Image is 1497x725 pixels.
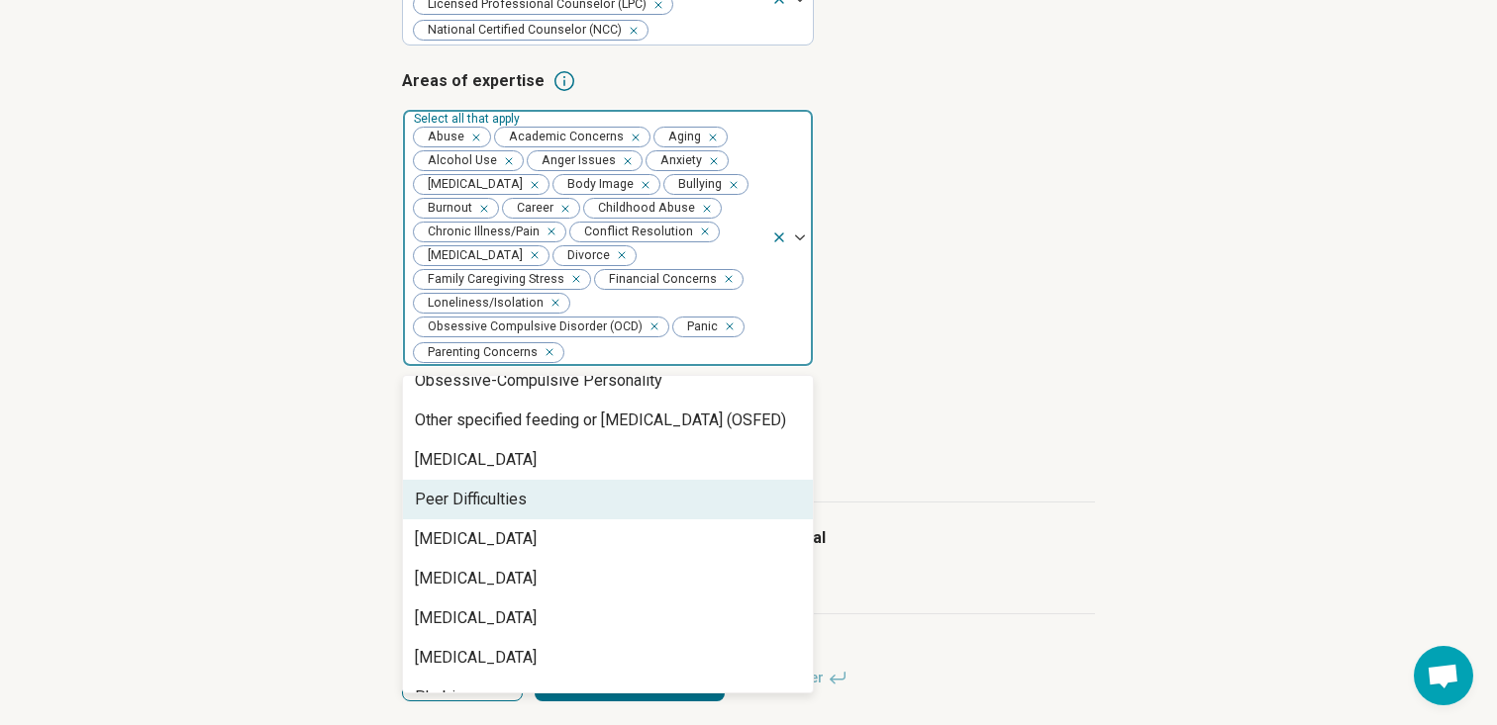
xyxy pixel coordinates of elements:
span: Alcohol Use [414,151,503,170]
div: [MEDICAL_DATA] [415,448,537,472]
span: Loneliness/Isolation [414,294,549,313]
span: Aging [654,128,707,146]
span: Academic Concerns [495,128,630,146]
span: Chronic Illness/Pain [414,223,546,241]
h3: Areas of expertise [402,69,1095,93]
span: Anxiety [647,151,708,170]
span: Childhood Abuse [584,199,701,218]
div: Open chat [1414,646,1473,705]
div: Obsessive-Compulsive Personality [415,369,662,393]
span: National Certified Counselor (NCC) [414,21,628,40]
div: Peer Difficulties [415,488,527,511]
span: Career [503,199,559,218]
div: Other specified feeding or [MEDICAL_DATA] (OSFED) [415,408,786,432]
span: Panic [673,317,724,336]
span: Family Caregiving Stress [414,270,570,289]
span: Abuse [414,128,470,146]
span: Divorce [553,246,616,265]
span: Bullying [664,175,728,194]
span: [MEDICAL_DATA] [414,246,529,265]
div: Phobia [415,685,463,709]
span: Obsessive Compulsive Disorder (OCD) [414,317,649,336]
span: Burnout [414,199,478,218]
div: [MEDICAL_DATA] [415,646,537,670]
span: Conflict Resolution [570,223,699,241]
span: Parenting Concerns [414,343,544,362]
label: Select all that apply [414,112,524,126]
div: [MEDICAL_DATA] [415,606,537,630]
span: Body Image [553,175,640,194]
div: [MEDICAL_DATA] [415,527,537,551]
div: [MEDICAL_DATA] [415,567,537,590]
span: Financial Concerns [595,270,723,289]
span: Anger Issues [528,151,622,170]
span: [MEDICAL_DATA] [414,175,529,194]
